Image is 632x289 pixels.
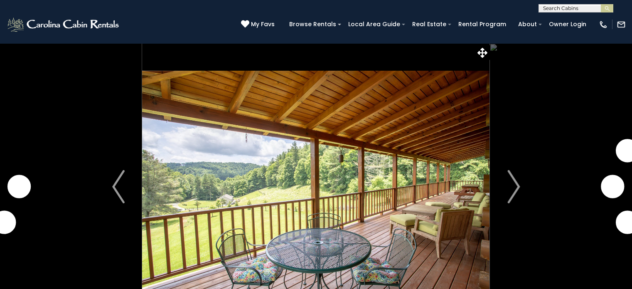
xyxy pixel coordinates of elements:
img: White-1-2.png [6,16,121,33]
a: Rental Program [454,18,510,31]
img: arrow [507,170,520,203]
a: My Favs [241,20,277,29]
span: My Favs [251,20,275,29]
img: arrow [112,170,125,203]
img: mail-regular-white.png [617,20,626,29]
img: phone-regular-white.png [599,20,608,29]
a: About [514,18,541,31]
a: Owner Login [545,18,590,31]
a: Real Estate [408,18,450,31]
a: Browse Rentals [285,18,340,31]
a: Local Area Guide [344,18,404,31]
